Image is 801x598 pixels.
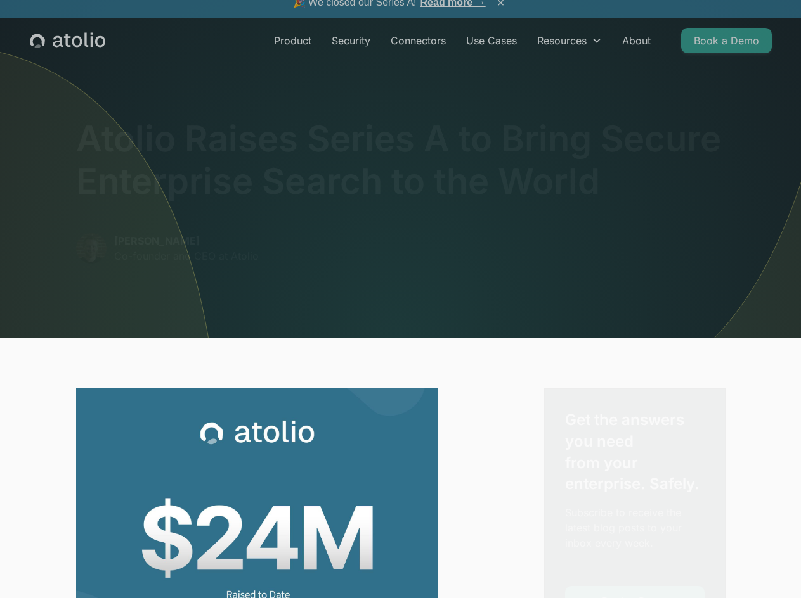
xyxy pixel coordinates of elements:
[114,233,259,248] p: [PERSON_NAME]
[527,28,612,53] div: Resources
[76,118,726,203] h1: Atolio Raises Series A to Bring Secure Enterprise Search to the World
[681,28,772,53] a: Book a Demo
[114,248,259,264] p: Co-founder and CEO at Atolio
[565,409,705,494] div: Get the answers you need from your enterprise. Safely.
[264,28,322,53] a: Product
[381,28,456,53] a: Connectors
[30,32,105,49] a: home
[565,505,705,550] p: Subscribe to receive the latest blog posts to your inbox every week.
[456,28,527,53] a: Use Cases
[322,28,381,53] a: Security
[612,28,661,53] a: About
[537,33,587,48] div: Resources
